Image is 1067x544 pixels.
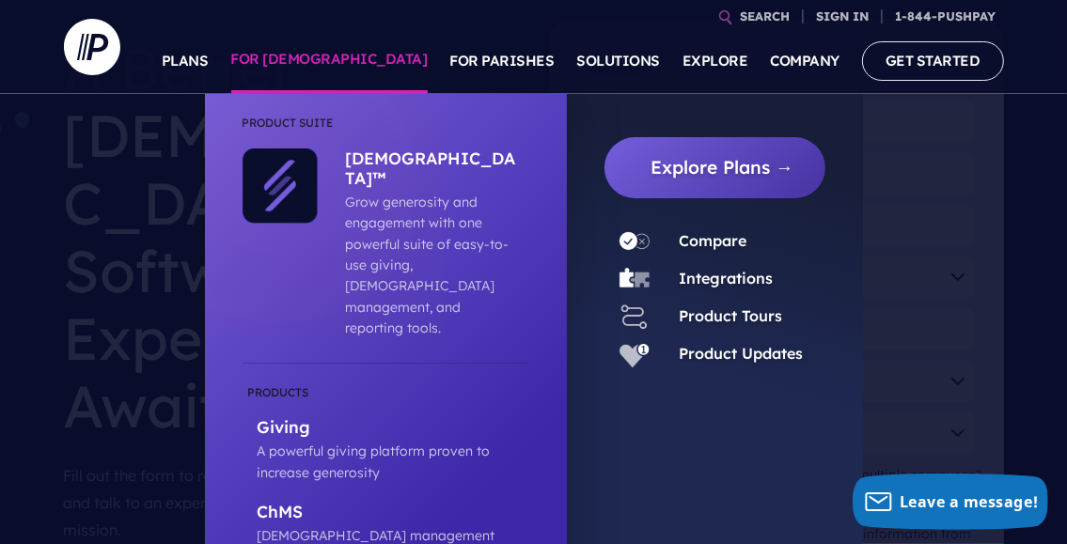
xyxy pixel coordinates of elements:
[243,382,529,484] a: Giving A powerful giving platform proven to increase generosity
[318,148,520,339] a: [DEMOGRAPHIC_DATA]™ Grow generosity and engagement with one powerful suite of easy-to-use giving,...
[680,269,774,288] a: Integrations
[162,28,209,94] a: PLANS
[604,302,665,332] a: Product Tours - Icon
[620,137,825,198] a: Explore Plans →
[450,28,555,94] a: FOR PARISHES
[604,264,665,294] a: Integrations - Icon
[231,28,428,94] a: FOR [DEMOGRAPHIC_DATA]
[243,113,529,148] li: Product Suite
[680,306,783,325] a: Product Tours
[683,28,748,94] a: EXPLORE
[258,441,529,483] p: A powerful giving platform proven to increase generosity
[853,474,1048,530] button: Leave a message!
[346,192,520,339] p: Grow generosity and engagement with one powerful suite of easy-to-use giving, [DEMOGRAPHIC_DATA] ...
[900,491,1039,512] span: Leave a message!
[620,264,650,294] img: Integrations - Icon
[604,226,665,256] a: Compare - Icon
[680,344,804,363] a: Product Updates
[577,28,661,94] a: SOLUTIONS
[771,28,840,94] a: COMPANY
[258,502,529,525] p: ChMS
[862,41,1004,80] a: GET STARTED
[620,226,650,256] img: Compare - Icon
[680,231,747,250] a: Compare
[258,417,529,441] p: Giving
[604,339,665,369] a: Product Updates - Icon
[620,302,650,332] img: Product Tours - Icon
[620,339,650,369] img: Product Updates - Icon
[243,148,318,224] img: ChurchStaq™ - Icon
[346,148,520,192] p: [DEMOGRAPHIC_DATA]™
